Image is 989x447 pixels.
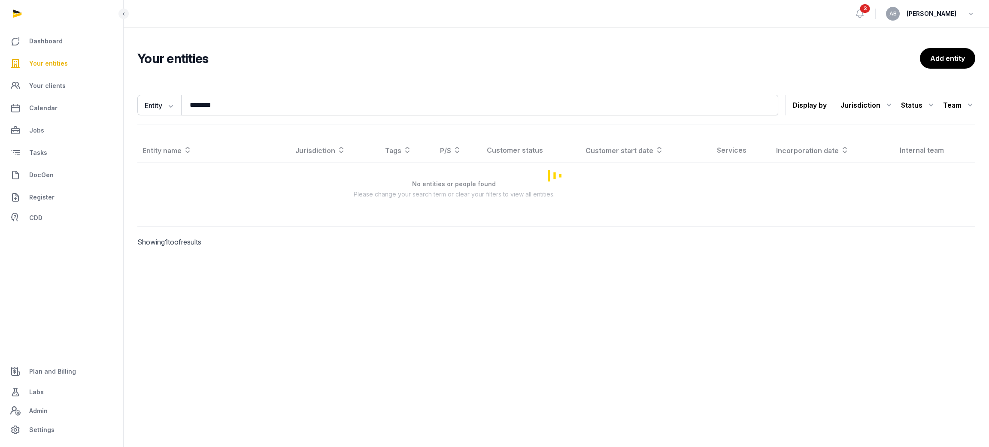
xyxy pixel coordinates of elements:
[7,402,116,420] a: Admin
[7,382,116,402] a: Labs
[29,170,54,180] span: DocGen
[7,76,116,96] a: Your clients
[137,227,337,257] p: Showing to of results
[889,11,897,16] span: AB
[7,142,116,163] a: Tasks
[29,192,55,202] span: Register
[137,95,181,115] button: Entity
[29,387,44,397] span: Labs
[7,209,116,227] a: CDD
[7,53,116,74] a: Your entities
[7,187,116,208] a: Register
[7,420,116,440] a: Settings
[165,238,168,246] span: 1
[792,98,827,112] p: Display by
[860,4,870,13] span: 3
[29,366,76,377] span: Plan and Billing
[886,7,900,21] button: AB
[7,98,116,118] a: Calendar
[840,98,894,112] div: Jurisdiction
[29,125,44,136] span: Jobs
[137,51,920,66] h2: Your entities
[29,58,68,69] span: Your entities
[7,31,116,51] a: Dashboard
[29,425,55,435] span: Settings
[29,148,47,158] span: Tasks
[907,9,956,19] span: [PERSON_NAME]
[7,165,116,185] a: DocGen
[29,36,63,46] span: Dashboard
[901,98,936,112] div: Status
[29,406,48,416] span: Admin
[29,103,58,113] span: Calendar
[943,98,975,112] div: Team
[920,48,975,69] a: Add entity
[29,81,66,91] span: Your clients
[29,213,42,223] span: CDD
[7,361,116,382] a: Plan and Billing
[137,138,975,212] div: Loading
[7,120,116,141] a: Jobs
